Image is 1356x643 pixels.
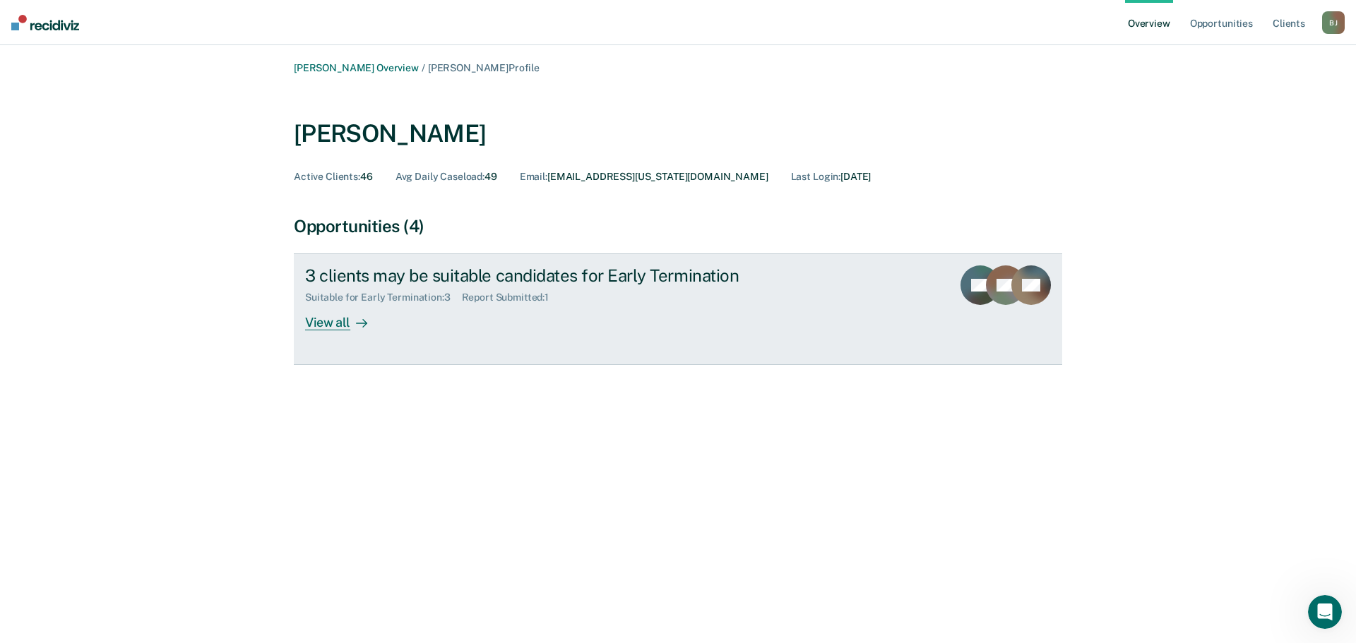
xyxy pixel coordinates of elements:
[1308,595,1342,629] iframe: Intercom live chat
[294,171,360,182] span: Active Clients :
[305,304,384,331] div: View all
[1322,11,1345,34] div: B J
[294,62,419,73] a: [PERSON_NAME] Overview
[11,15,79,30] img: Recidiviz
[520,171,547,182] span: Email :
[520,171,768,183] div: [EMAIL_ADDRESS][US_STATE][DOMAIN_NAME]
[305,265,801,286] div: 3 clients may be suitable candidates for Early Termination
[395,171,484,182] span: Avg Daily Caseload :
[419,62,428,73] span: /
[294,216,1062,236] div: Opportunities (4)
[294,119,486,148] div: [PERSON_NAME]
[791,171,840,182] span: Last Login :
[395,171,497,183] div: 49
[294,171,373,183] div: 46
[791,171,872,183] div: [DATE]
[305,292,462,304] div: Suitable for Early Termination : 3
[428,62,540,73] span: [PERSON_NAME] Profile
[462,292,561,304] div: Report Submitted : 1
[294,253,1062,365] a: 3 clients may be suitable candidates for Early TerminationSuitable for Early Termination:3Report ...
[1322,11,1345,34] button: BJ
